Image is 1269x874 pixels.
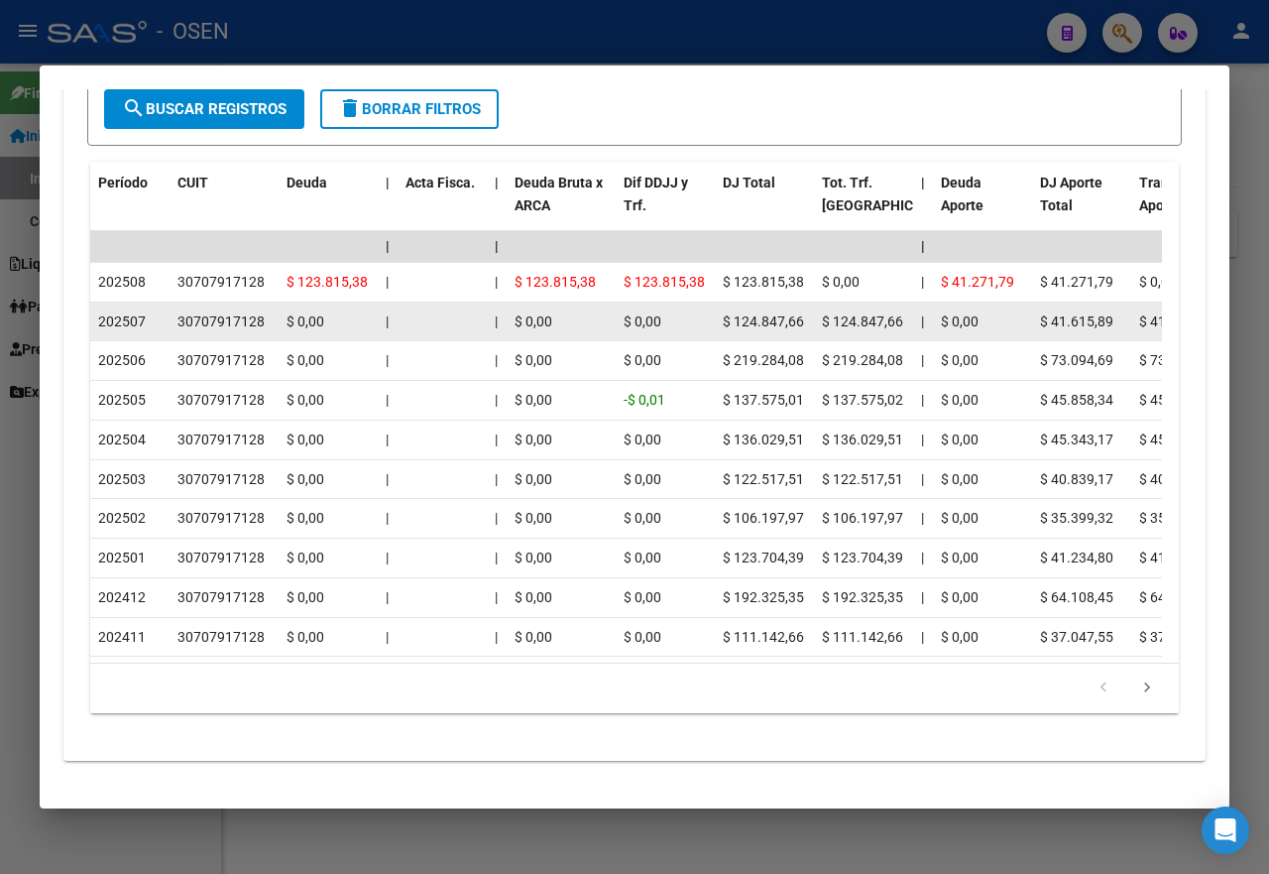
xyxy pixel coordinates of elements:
[624,352,661,368] span: $ 0,00
[495,313,498,329] span: |
[279,162,378,249] datatable-header-cell: Deuda
[386,629,389,645] span: |
[122,100,287,118] span: Buscar Registros
[386,471,389,487] span: |
[287,392,324,408] span: $ 0,00
[723,313,804,329] span: $ 124.847,66
[177,626,265,649] div: 30707917128
[1032,162,1131,249] datatable-header-cell: DJ Aporte Total
[386,313,389,329] span: |
[495,550,498,565] span: |
[98,629,146,645] span: 202411
[1040,175,1102,213] span: DJ Aporte Total
[814,162,913,249] datatable-header-cell: Tot. Trf. Bruto
[1128,678,1166,699] a: go to next page
[398,162,487,249] datatable-header-cell: Acta Fisca.
[177,349,265,372] div: 30707917128
[386,238,390,254] span: |
[723,471,804,487] span: $ 122.517,51
[921,629,924,645] span: |
[723,392,804,408] span: $ 137.575,01
[723,175,775,190] span: DJ Total
[386,392,389,408] span: |
[941,352,979,368] span: $ 0,00
[177,507,265,530] div: 30707917128
[723,550,804,565] span: $ 123.704,39
[822,471,903,487] span: $ 122.517,51
[1139,274,1177,290] span: $ 0,00
[1040,432,1113,447] span: $ 45.343,17
[495,238,499,254] span: |
[287,352,324,368] span: $ 0,00
[1139,313,1212,329] span: $ 41.615,89
[177,175,208,190] span: CUIT
[941,550,979,565] span: $ 0,00
[1139,471,1212,487] span: $ 40.839,17
[1139,352,1212,368] span: $ 73.094,69
[98,352,146,368] span: 202506
[104,89,304,129] button: Buscar Registros
[515,629,552,645] span: $ 0,00
[1139,550,1212,565] span: $ 41.234,80
[287,471,324,487] span: $ 0,00
[822,432,903,447] span: $ 136.029,51
[495,432,498,447] span: |
[170,162,279,249] datatable-header-cell: CUIT
[941,392,979,408] span: $ 0,00
[338,96,362,120] mat-icon: delete
[624,392,665,408] span: -$ 0,01
[723,352,804,368] span: $ 219.284,08
[1040,313,1113,329] span: $ 41.615,89
[287,589,324,605] span: $ 0,00
[933,162,1032,249] datatable-header-cell: Deuda Aporte
[941,313,979,329] span: $ 0,00
[822,589,903,605] span: $ 192.325,35
[1131,162,1230,249] datatable-header-cell: Transferido Aporte
[921,589,924,605] span: |
[941,274,1014,290] span: $ 41.271,79
[941,629,979,645] span: $ 0,00
[1040,274,1113,290] span: $ 41.271,79
[287,274,368,290] span: $ 123.815,38
[921,238,925,254] span: |
[822,175,957,213] span: Tot. Trf. [GEOGRAPHIC_DATA]
[624,175,688,213] span: Dif DDJJ y Trf.
[822,510,903,526] span: $ 106.197,97
[723,629,804,645] span: $ 111.142,66
[723,432,804,447] span: $ 136.029,51
[921,471,924,487] span: |
[177,468,265,491] div: 30707917128
[177,271,265,294] div: 30707917128
[495,510,498,526] span: |
[1139,589,1212,605] span: $ 64.108,45
[378,162,398,249] datatable-header-cell: |
[715,162,814,249] datatable-header-cell: DJ Total
[941,175,983,213] span: Deuda Aporte
[1040,550,1113,565] span: $ 41.234,80
[386,589,389,605] span: |
[495,629,498,645] span: |
[386,432,389,447] span: |
[941,510,979,526] span: $ 0,00
[1085,678,1122,699] a: go to previous page
[1139,432,1212,447] span: $ 45.343,17
[822,274,860,290] span: $ 0,00
[386,510,389,526] span: |
[822,629,903,645] span: $ 111.142,66
[921,274,924,290] span: |
[287,432,324,447] span: $ 0,00
[495,589,498,605] span: |
[177,586,265,609] div: 30707917128
[98,589,146,605] span: 202412
[1040,352,1113,368] span: $ 73.094,69
[1139,392,1212,408] span: $ 45.858,34
[822,352,903,368] span: $ 219.284,08
[507,162,616,249] datatable-header-cell: Deuda Bruta x ARCA
[122,96,146,120] mat-icon: search
[1139,510,1212,526] span: $ 35.399,32
[287,629,324,645] span: $ 0,00
[487,162,507,249] datatable-header-cell: |
[624,550,661,565] span: $ 0,00
[98,274,146,290] span: 202508
[1040,629,1113,645] span: $ 37.047,55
